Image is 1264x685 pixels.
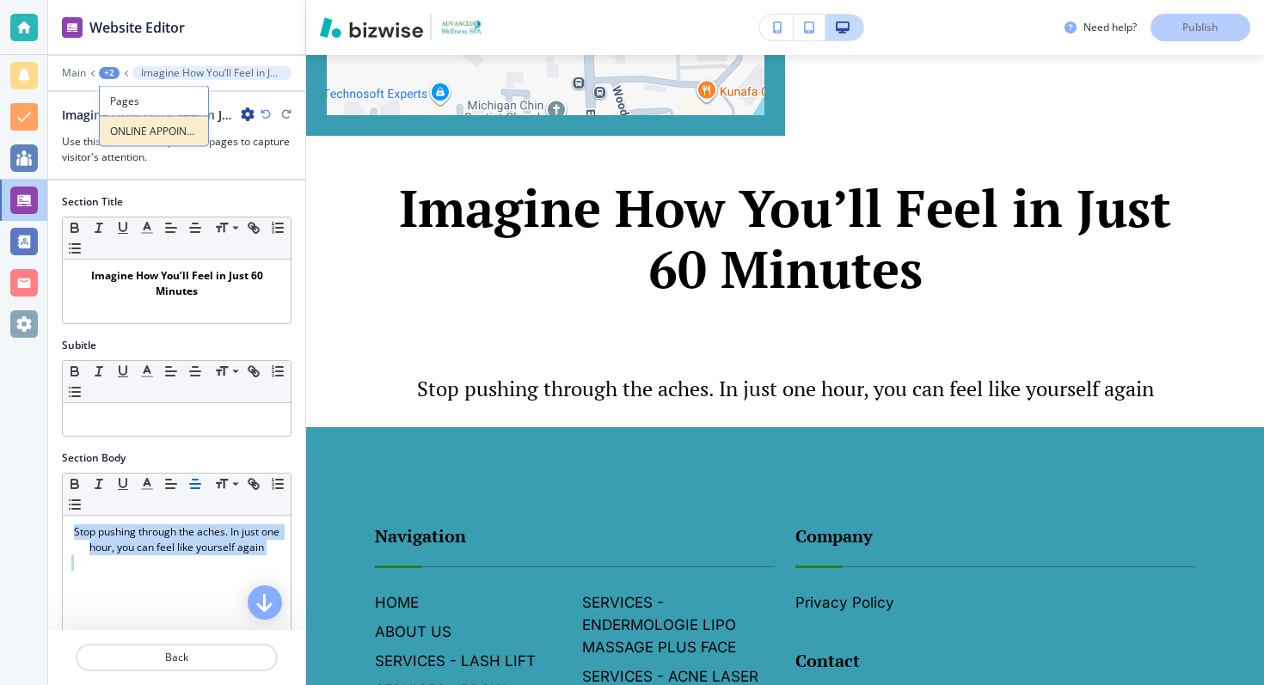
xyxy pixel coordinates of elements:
img: Your Logo [439,18,485,36]
strong: Imagine How You’ll Feel in Just 60 Minutes [399,174,1185,303]
h3: Need help? [1083,20,1137,35]
strong: Imagine How You’ll Feel in Just 60 Minutes [91,268,266,298]
button: Pages [99,86,209,116]
h6: HOME [375,591,568,614]
p: Imagine How You’ll Feel in Just 60 Minutes [141,67,283,79]
button: +2 [99,67,120,79]
h2: Section Title [62,194,123,210]
button: ONLINE APPOINTMENTS [99,116,209,147]
h6: SERVICES - LASH LIFT [375,650,568,672]
h3: Use this hero at the top of sub-pages to capture visitor's attention. [62,134,291,165]
button: Imagine How You’ll Feel in Just 60 Minutes [132,66,291,80]
p: Pages [110,94,198,109]
p: ONLINE APPOINTMENTS [110,124,198,139]
button: Main [62,67,86,79]
strong: Company [795,524,873,547]
h2: Imagine How You’ll Feel in Just 60 Minutes [62,106,234,124]
p: Back [77,650,276,665]
h2: Website Editor [89,17,185,38]
button: Back [76,644,278,671]
strong: Navigation [375,524,466,547]
img: Bizwise Logo [320,17,423,38]
h2: Subitle [62,338,96,353]
p: Stop pushing through the aches. In just one hour, you can feel like yourself again [71,524,282,555]
h6: ABOUT US [375,621,568,643]
img: editor icon [62,17,83,38]
p: Stop pushing through the aches. In just one hour, you can feel like yourself again [382,376,1188,401]
h2: Section Body [62,450,126,466]
button: Privacy Policy [795,591,894,614]
h6: SERVICES - ENDERMOLOGIE LIPO MASSAGE PLUS FACE [582,591,776,658]
strong: Contact [795,649,860,672]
